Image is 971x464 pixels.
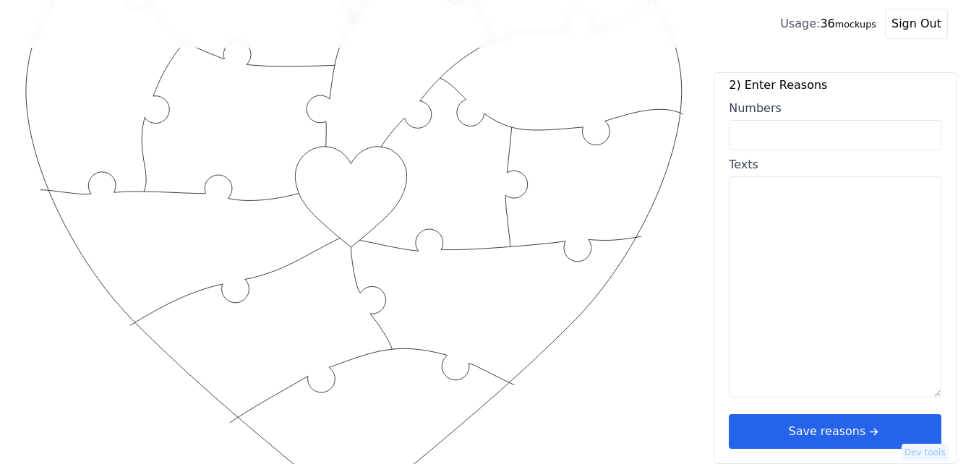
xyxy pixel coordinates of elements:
div: Numbers [729,100,941,117]
textarea: Texts [729,176,941,398]
input: Numbers [729,120,941,150]
small: mockups [835,19,876,30]
label: 2) Enter Reasons [729,77,941,94]
span: Usage: [780,17,820,30]
button: Sign Out [885,9,948,39]
svg: arrow right short [865,424,881,439]
div: Texts [729,156,941,173]
button: Save reasonsarrow right short [729,414,941,449]
button: Dev tools [902,444,949,461]
div: 36 [780,15,876,33]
